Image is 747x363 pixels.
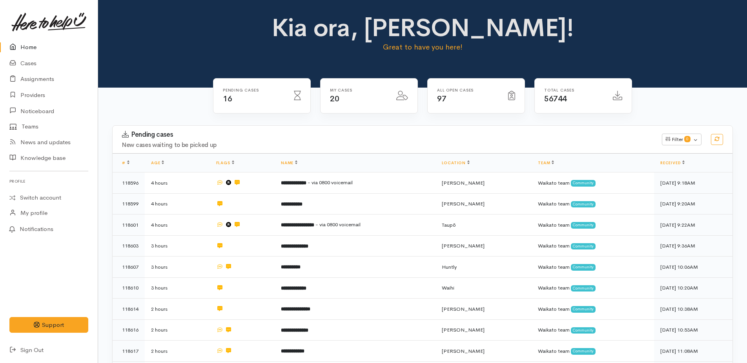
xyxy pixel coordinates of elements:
[654,257,732,278] td: [DATE] 10:06AM
[442,284,454,291] span: Waihi
[532,214,654,236] td: Waikato team
[437,94,446,104] span: 97
[281,160,297,165] a: Name
[654,341,732,362] td: [DATE] 11:08AM
[654,299,732,320] td: [DATE] 10:38AM
[571,285,596,291] span: Community
[442,160,470,165] a: Location
[654,214,732,236] td: [DATE] 9:22AM
[145,299,210,320] td: 2 hours
[330,94,339,104] span: 20
[654,235,732,257] td: [DATE] 9:36AM
[442,200,485,207] span: [PERSON_NAME]
[145,193,210,214] td: 4 hours
[113,235,145,257] td: 118603
[113,257,145,278] td: 118607
[270,14,576,42] h1: Kia ora, [PERSON_NAME]!
[442,306,485,312] span: [PERSON_NAME]
[532,257,654,278] td: Waikato team
[113,341,145,362] td: 118617
[113,214,145,236] td: 118601
[122,160,129,165] a: #
[9,317,88,333] button: Support
[544,94,567,104] span: 56744
[571,201,596,207] span: Community
[113,299,145,320] td: 118614
[113,172,145,194] td: 118596
[145,277,210,299] td: 3 hours
[122,131,652,139] h3: Pending cases
[532,193,654,214] td: Waikato team
[9,176,88,187] h6: Profile
[571,264,596,270] span: Community
[571,222,596,228] span: Community
[442,242,485,249] span: [PERSON_NAME]
[654,319,732,341] td: [DATE] 10:53AM
[145,319,210,341] td: 2 hours
[223,88,284,92] h6: Pending cases
[113,319,145,341] td: 118616
[532,277,654,299] td: Waikato team
[113,193,145,214] td: 118599
[113,277,145,299] td: 118610
[145,257,210,278] td: 3 hours
[308,179,353,186] span: - via 0800 voicemail
[532,235,654,257] td: Waikato team
[684,136,691,142] span: 0
[145,172,210,194] td: 4 hours
[532,299,654,320] td: Waikato team
[538,160,554,165] a: Team
[571,180,596,186] span: Community
[145,214,210,236] td: 4 hours
[442,326,485,333] span: [PERSON_NAME]
[315,221,361,228] span: - via 0800 voicemail
[223,94,232,104] span: 16
[145,341,210,362] td: 2 hours
[544,88,603,92] h6: Total cases
[571,327,596,334] span: Community
[442,180,485,186] span: [PERSON_NAME]
[532,341,654,362] td: Waikato team
[442,348,485,354] span: [PERSON_NAME]
[571,306,596,312] span: Community
[216,160,234,165] a: Flags
[532,319,654,341] td: Waikato team
[571,243,596,249] span: Community
[532,172,654,194] td: Waikato team
[122,142,652,148] h4: New cases waiting to be picked up
[330,88,387,92] h6: My cases
[145,235,210,257] td: 3 hours
[654,172,732,194] td: [DATE] 9:18AM
[151,160,164,165] a: Age
[270,42,576,53] p: Great to have you here!
[662,134,701,145] button: Filter0
[660,160,685,165] a: Received
[442,222,456,228] span: Taupō
[442,264,457,270] span: Huntly
[437,88,499,92] h6: All Open cases
[654,277,732,299] td: [DATE] 10:20AM
[571,348,596,354] span: Community
[654,193,732,214] td: [DATE] 9:20AM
